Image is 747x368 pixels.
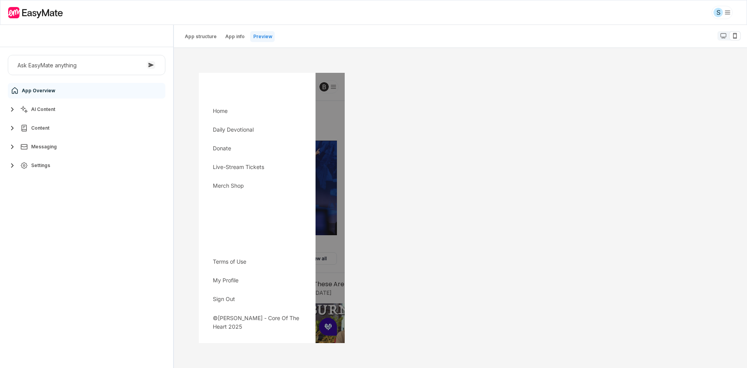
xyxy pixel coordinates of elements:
[31,162,50,169] span: Settings
[31,125,49,131] span: Content
[714,8,723,17] div: S
[8,120,165,136] button: Content
[185,33,217,40] p: App structure
[199,73,345,343] iframe: Preview Iframe
[22,88,55,94] span: App Overview
[8,83,165,99] a: App Overview
[8,55,165,75] button: Ask EasyMate anything
[8,102,165,117] button: AI Content
[225,33,245,40] p: App info
[8,158,165,173] button: Settings
[31,144,57,150] span: Messaging
[31,106,55,113] span: AI Content
[253,33,272,40] p: Preview
[8,139,165,155] button: Messaging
